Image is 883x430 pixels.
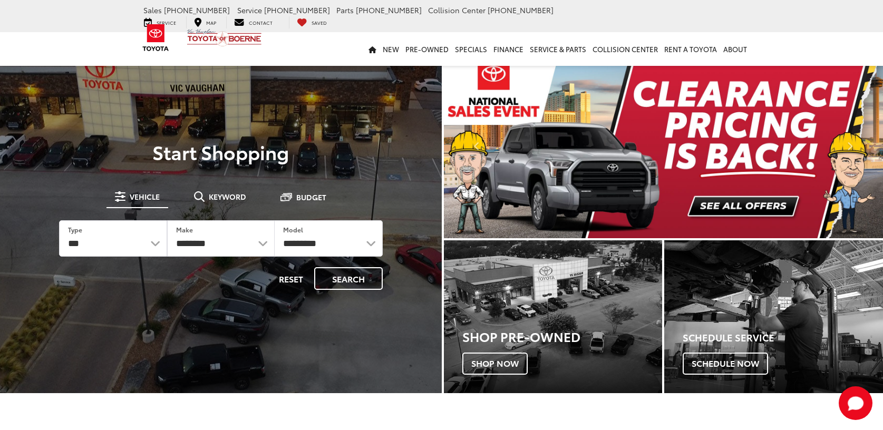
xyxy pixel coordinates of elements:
a: Pre-Owned [402,32,452,66]
span: Parts [336,5,354,15]
a: Home [365,32,380,66]
a: Specials [452,32,490,66]
a: New [380,32,402,66]
span: Vehicle [130,193,160,200]
a: About [720,32,750,66]
svg: Start Chat [839,386,872,420]
button: Reset [270,267,312,290]
a: Collision Center [589,32,661,66]
label: Type [68,225,82,234]
a: Map [186,16,224,28]
span: [PHONE_NUMBER] [488,5,554,15]
span: Keyword [209,193,246,200]
h3: Shop Pre-Owned [462,329,663,343]
span: [PHONE_NUMBER] [356,5,422,15]
button: Toggle Chat Window [839,386,872,420]
a: Service [136,16,184,28]
button: Click to view next picture. [817,74,883,217]
a: Service & Parts: Opens in a new tab [527,32,589,66]
span: Schedule Now [683,353,768,375]
img: Toyota [136,21,176,55]
span: [PHONE_NUMBER] [164,5,230,15]
h4: Schedule Service [683,333,883,343]
div: Toyota [444,240,663,393]
img: Vic Vaughan Toyota of Boerne [187,28,262,47]
span: Saved [312,19,327,26]
a: Rent a Toyota [661,32,720,66]
span: Shop Now [462,353,528,375]
label: Make [176,225,193,234]
p: Start Shopping [44,141,397,162]
a: Shop Pre-Owned Shop Now [444,240,663,393]
button: Click to view previous picture. [444,74,510,217]
a: Finance [490,32,527,66]
span: Map [206,19,216,26]
span: Budget [296,193,326,201]
span: Contact [249,19,273,26]
span: Service [157,19,176,26]
span: Service [237,5,262,15]
button: Search [314,267,383,290]
a: My Saved Vehicles [289,16,335,28]
label: Model [283,225,303,234]
span: Sales [143,5,162,15]
a: Schedule Service Schedule Now [664,240,883,393]
div: Toyota [664,240,883,393]
a: Contact [226,16,280,28]
span: [PHONE_NUMBER] [264,5,330,15]
span: Collision Center [428,5,486,15]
